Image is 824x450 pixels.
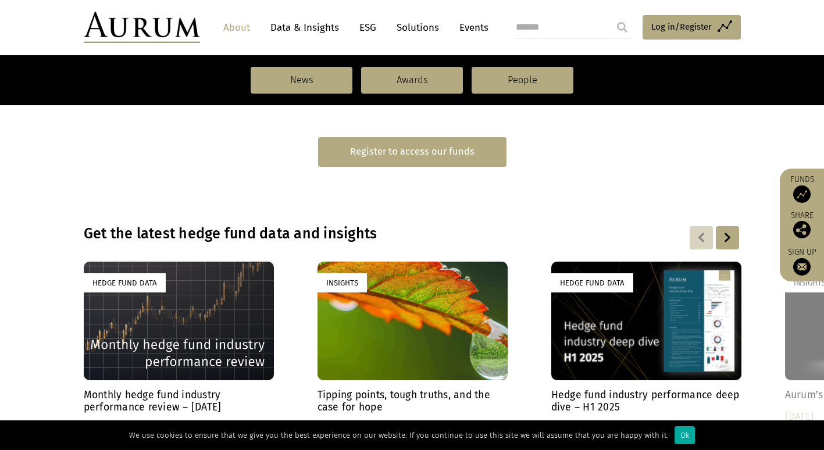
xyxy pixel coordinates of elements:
div: Ok [675,426,695,444]
img: Share this post [793,221,811,238]
img: Sign up to our newsletter [793,258,811,276]
a: ESG [354,17,382,38]
div: Hedge Fund Data [551,273,633,292]
h4: Tipping points, tough truths, and the case for hope [318,389,508,413]
img: Aurum [84,12,200,43]
a: People [472,67,573,94]
h3: Get the latest hedge fund data and insights [84,225,591,242]
h4: Hedge fund industry performance deep dive – H1 2025 [551,389,741,413]
a: Solutions [391,17,445,38]
span: Log in/Register [651,20,712,34]
a: News [251,67,352,94]
a: Events [454,17,488,38]
h4: Monthly hedge fund industry performance review – [DATE] [84,389,274,413]
a: Register to access our funds [318,137,506,167]
a: Funds [786,174,818,203]
div: Share [786,212,818,238]
div: Insights [318,273,367,292]
div: Hedge Fund Data [84,273,166,292]
a: Awards [361,67,463,94]
a: Sign up [786,247,818,276]
a: About [217,17,256,38]
input: Submit [611,16,634,39]
a: Data & Insights [265,17,345,38]
img: Access Funds [793,185,811,203]
a: Log in/Register [643,15,741,40]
